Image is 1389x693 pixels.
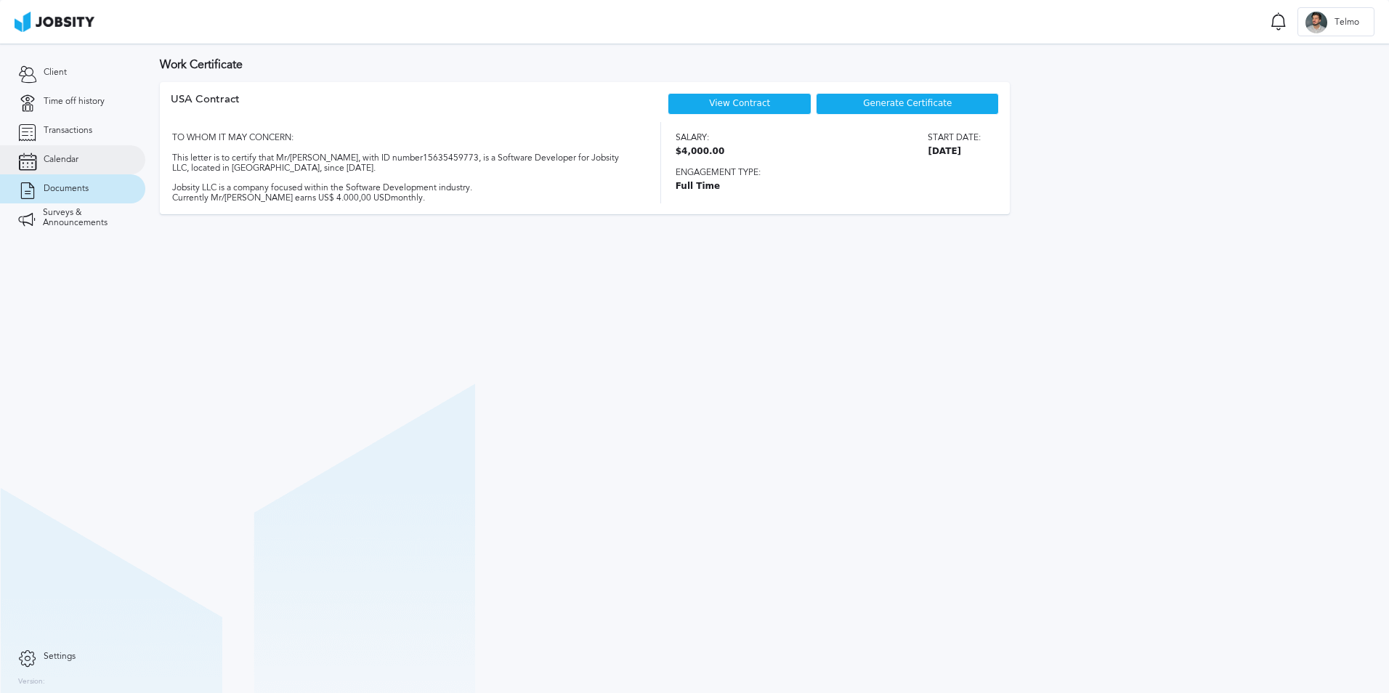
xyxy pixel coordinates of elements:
[44,184,89,194] span: Documents
[44,97,105,107] span: Time off history
[171,93,240,122] div: USA Contract
[709,98,770,108] a: View Contract
[1327,17,1366,28] span: Telmo
[171,122,635,203] div: TO WHOM IT MAY CONCERN: This letter is to certify that Mr/[PERSON_NAME], with ID number 156354597...
[43,208,127,228] span: Surveys & Announcements
[15,12,94,32] img: ab4bad089aa723f57921c736e9817d99.png
[863,99,952,109] span: Generate Certificate
[676,182,981,192] span: Full Time
[676,147,725,157] span: $4,000.00
[18,678,45,686] label: Version:
[44,652,76,662] span: Settings
[1305,12,1327,33] div: T
[160,58,1374,71] h3: Work Certificate
[1297,7,1374,36] button: TTelmo
[676,168,981,178] span: Engagement type:
[928,147,981,157] span: [DATE]
[676,133,725,143] span: Salary:
[44,155,78,165] span: Calendar
[44,68,67,78] span: Client
[928,133,981,143] span: Start date:
[44,126,92,136] span: Transactions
